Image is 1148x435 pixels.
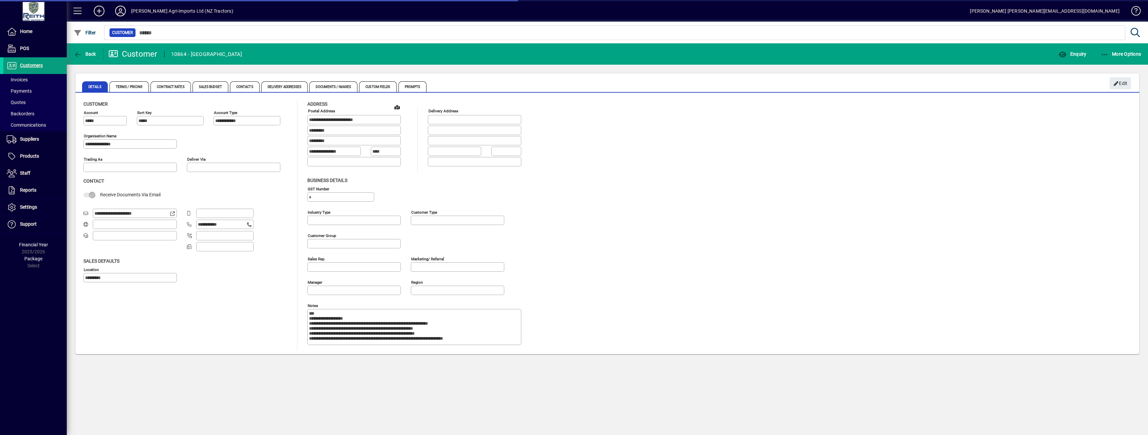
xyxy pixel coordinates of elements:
span: Package [24,256,42,261]
span: Settings [20,204,37,210]
mat-label: Sales rep [308,256,324,261]
button: Profile [110,5,131,17]
span: Staff [20,170,30,176]
span: Sales Budget [193,81,228,92]
a: Backorders [3,108,67,119]
span: Financial Year [19,242,48,247]
button: Edit [1110,77,1131,89]
mat-label: Account Type [214,110,237,115]
mat-label: Sort key [137,110,152,115]
span: Invoices [7,77,28,82]
span: Documents / Images [309,81,357,92]
span: Customer [112,29,133,36]
a: POS [3,40,67,57]
span: Terms / Pricing [109,81,149,92]
span: Support [20,221,37,227]
span: Backorders [7,111,34,116]
mat-label: Customer type [411,210,437,214]
span: Communications [7,122,46,128]
a: Reports [3,182,67,199]
mat-label: Deliver via [187,157,206,162]
a: Invoices [3,74,67,85]
span: Receive Documents Via Email [100,192,161,197]
span: Prompts [398,81,427,92]
mat-label: Account [84,110,98,115]
mat-label: Trading as [84,157,102,162]
a: Products [3,148,67,165]
span: Custom Fields [359,81,396,92]
button: Back [72,48,98,60]
a: View on map [392,102,402,112]
span: Quotes [7,100,26,105]
span: Contacts [230,81,260,92]
app-page-header-button: Back [67,48,103,60]
a: Settings [3,199,67,216]
button: Enquiry [1057,48,1088,60]
mat-label: Location [84,267,99,272]
div: [PERSON_NAME] Agri-Imports Ltd (NZ Tractors) [131,6,233,16]
span: Delivery Addresses [261,81,308,92]
span: Sales defaults [83,258,119,264]
span: Enquiry [1059,51,1086,57]
a: Communications [3,119,67,131]
a: Payments [3,85,67,97]
span: Filter [74,30,96,35]
mat-label: GST Number [308,186,329,191]
mat-label: Manager [308,280,322,284]
span: Back [74,51,96,57]
span: Contract Rates [151,81,191,92]
mat-label: Notes [308,303,318,308]
div: 10864 - [GEOGRAPHIC_DATA] [171,49,242,60]
button: Filter [72,27,98,39]
span: Customers [20,63,43,68]
button: More Options [1099,48,1143,60]
span: Business details [307,178,347,183]
div: Customer [108,49,158,59]
a: Staff [3,165,67,182]
span: Contact [83,178,104,184]
span: Reports [20,187,36,193]
div: [PERSON_NAME] [PERSON_NAME][EMAIL_ADDRESS][DOMAIN_NAME] [970,6,1120,16]
span: Home [20,29,32,34]
span: Customer [83,101,108,107]
mat-label: Organisation name [84,134,116,138]
button: Add [88,5,110,17]
span: Address [307,101,327,107]
a: Quotes [3,97,67,108]
span: Suppliers [20,136,39,142]
span: Edit [1113,78,1128,89]
a: Suppliers [3,131,67,148]
mat-label: Region [411,280,423,284]
span: POS [20,46,29,51]
span: Products [20,153,39,159]
mat-label: Marketing/ Referral [411,256,444,261]
a: Knowledge Base [1126,1,1140,23]
a: Support [3,216,67,233]
span: Details [82,81,108,92]
span: Payments [7,88,32,94]
span: More Options [1101,51,1141,57]
mat-label: Industry type [308,210,330,214]
a: Home [3,23,67,40]
mat-label: Customer group [308,233,336,238]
